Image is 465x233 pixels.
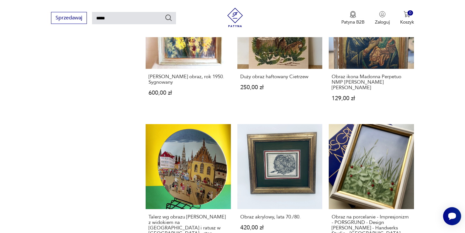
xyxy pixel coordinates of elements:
p: 250,00 zł [240,85,319,90]
h3: Obraz ikona Madonna Perpetuo NMP [PERSON_NAME] [PERSON_NAME] [332,74,411,90]
h3: Obraz akrylowy, lata 70./80. [240,214,319,220]
button: Patyna B2B [341,11,365,25]
p: Koszyk [400,19,414,25]
img: Patyna - sklep z meblami i dekoracjami vintage [225,8,245,27]
div: 0 [408,10,413,16]
a: Ikona medaluPatyna B2B [341,11,365,25]
p: 129,00 zł [332,96,411,101]
h3: [PERSON_NAME] obraz, rok 1950. Sygnowany [149,74,228,85]
p: Zaloguj [375,19,390,25]
p: 600,00 zł [149,90,228,96]
h3: Duży obraz haftowany Cietrzew [240,74,319,79]
img: Ikona koszyka [404,11,410,17]
img: Ikona medalu [350,11,356,18]
button: Zaloguj [375,11,390,25]
img: Ikonka użytkownika [379,11,386,17]
p: 420,00 zł [240,225,319,230]
button: 0Koszyk [400,11,414,25]
iframe: Smartsupp widget button [443,207,461,225]
button: Sprzedawaj [51,12,87,24]
button: Szukaj [165,14,172,22]
a: Sprzedawaj [51,16,87,21]
p: Patyna B2B [341,19,365,25]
